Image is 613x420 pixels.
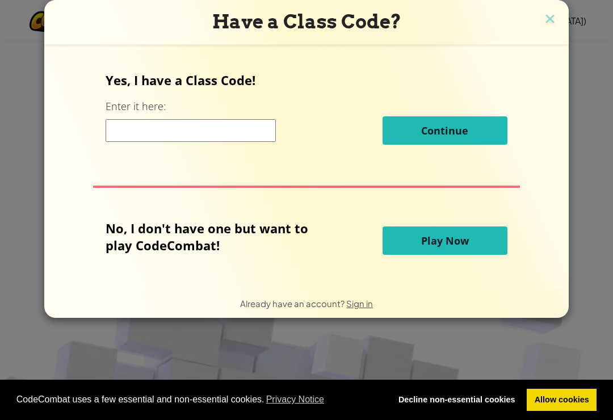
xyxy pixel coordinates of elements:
p: No, I don't have one but want to play CodeCombat! [106,220,325,254]
button: Play Now [383,226,507,255]
p: Yes, I have a Class Code! [106,72,507,89]
span: Play Now [421,234,469,247]
img: close icon [543,11,557,28]
span: Have a Class Code? [212,10,401,33]
a: allow cookies [527,389,597,411]
button: Continue [383,116,507,145]
span: Already have an account? [240,298,346,309]
a: Sign in [346,298,373,309]
label: Enter it here: [106,99,166,114]
span: CodeCombat uses a few essential and non-essential cookies. [16,391,382,408]
a: deny cookies [391,389,523,411]
span: Continue [421,124,468,137]
a: learn more about cookies [264,391,326,408]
